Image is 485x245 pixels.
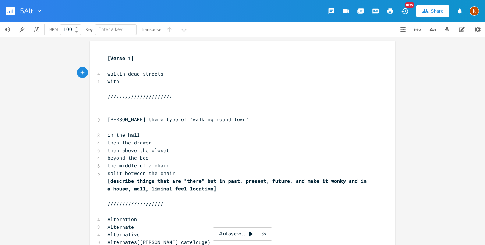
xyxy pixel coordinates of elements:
[213,227,272,241] div: Autoscroll
[431,8,443,14] div: Share
[107,231,140,238] span: Alternative
[107,216,137,223] span: Alteration
[416,5,449,17] button: Share
[107,147,169,154] span: then above the closet
[98,26,123,33] span: Enter a key
[107,200,163,207] span: ///////////////////
[107,78,119,84] span: with
[405,2,414,8] div: New
[20,8,33,14] span: 5Alt
[257,227,270,241] div: 3x
[470,3,479,20] button: K
[107,162,169,169] span: the middle of a chair
[107,154,149,161] span: beyond the bed
[49,28,58,32] div: BPM
[107,132,140,138] span: in the hall
[107,178,369,192] span: [describe things that are "there" but in past, present, future, and make it wonky and in a house,...
[85,27,93,32] div: Key
[397,4,412,18] button: New
[107,55,134,62] span: [Verse 1]
[470,6,479,16] div: Kat
[107,170,175,176] span: split between the chair
[141,27,161,32] div: Transpose
[107,224,134,230] span: Alternate
[107,93,172,100] span: //////////////////////
[107,116,249,123] span: [PERSON_NAME] theme type of "walking round town"
[107,70,163,77] span: walkin dead streets
[107,139,152,146] span: then the drawer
